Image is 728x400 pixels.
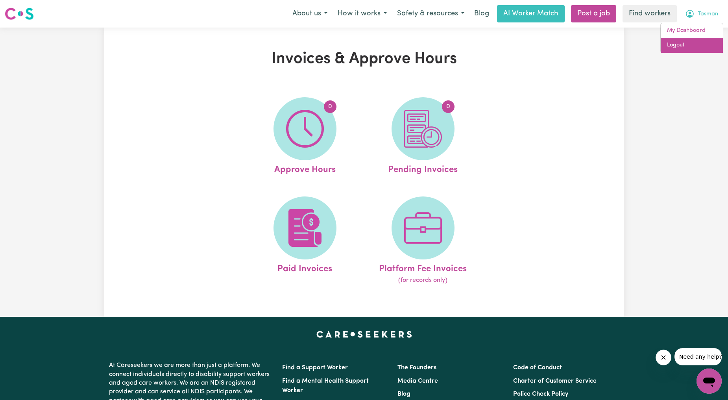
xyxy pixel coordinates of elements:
[469,5,494,22] a: Blog
[274,160,336,177] span: Approve Hours
[392,6,469,22] button: Safety & resources
[366,97,480,177] a: Pending Invoices
[248,97,362,177] a: Approve Hours
[660,23,723,53] div: My Account
[698,10,718,19] span: Tasman
[513,391,568,397] a: Police Check Policy
[661,23,723,38] a: My Dashboard
[248,196,362,285] a: Paid Invoices
[324,100,336,113] span: 0
[397,378,438,384] a: Media Centre
[397,391,410,397] a: Blog
[287,6,333,22] button: About us
[571,5,616,22] a: Post a job
[282,365,348,371] a: Find a Support Worker
[513,365,562,371] a: Code of Conduct
[513,378,597,384] a: Charter of Customer Service
[5,6,48,12] span: Need any help?
[282,378,369,394] a: Find a Mental Health Support Worker
[656,350,671,365] iframe: Close message
[196,50,532,69] h1: Invoices & Approve Hours
[5,5,34,23] a: Careseekers logo
[442,100,455,113] span: 0
[379,259,467,276] span: Platform Fee Invoices
[697,369,722,394] iframe: Button to launch messaging window
[398,276,447,285] span: (for records only)
[277,259,332,276] span: Paid Invoices
[674,348,722,365] iframe: Message from company
[397,365,436,371] a: The Founders
[388,160,458,177] span: Pending Invoices
[497,5,565,22] a: AI Worker Match
[333,6,392,22] button: How it works
[5,7,34,21] img: Careseekers logo
[623,5,677,22] a: Find workers
[316,331,412,337] a: Careseekers home page
[680,6,723,22] button: My Account
[661,38,723,53] a: Logout
[366,196,480,285] a: Platform Fee Invoices(for records only)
